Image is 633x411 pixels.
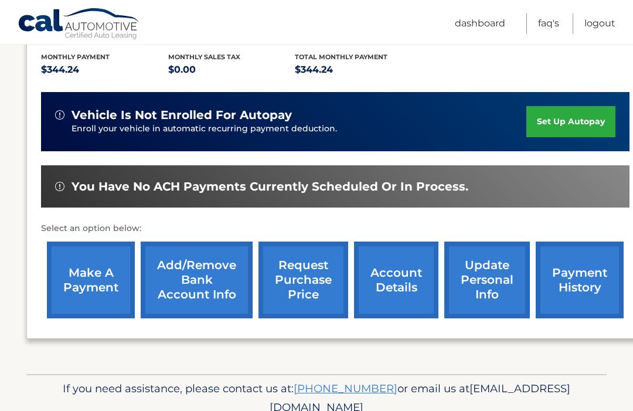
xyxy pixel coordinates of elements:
a: account details [354,242,438,318]
a: Dashboard [455,13,505,34]
span: You have no ACH payments currently scheduled or in process. [72,179,468,194]
img: alert-white.svg [55,110,64,120]
a: FAQ's [538,13,559,34]
p: Enroll your vehicle in automatic recurring payment deduction. [72,123,526,135]
span: Monthly sales Tax [168,53,240,61]
a: Logout [584,13,615,34]
span: Total Monthly Payment [295,53,387,61]
p: $0.00 [168,62,295,78]
a: request purchase price [258,242,348,318]
a: Cal Automotive [18,8,141,42]
a: Add/Remove bank account info [141,242,253,318]
a: set up autopay [526,106,615,137]
span: vehicle is not enrolled for autopay [72,108,292,123]
p: Select an option below: [41,222,629,236]
a: make a payment [47,242,135,318]
a: [PHONE_NUMBER] [294,382,397,395]
img: alert-white.svg [55,182,64,191]
p: $344.24 [295,62,422,78]
span: Monthly Payment [41,53,110,61]
a: payment history [536,242,624,318]
p: $344.24 [41,62,168,78]
a: update personal info [444,242,530,318]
